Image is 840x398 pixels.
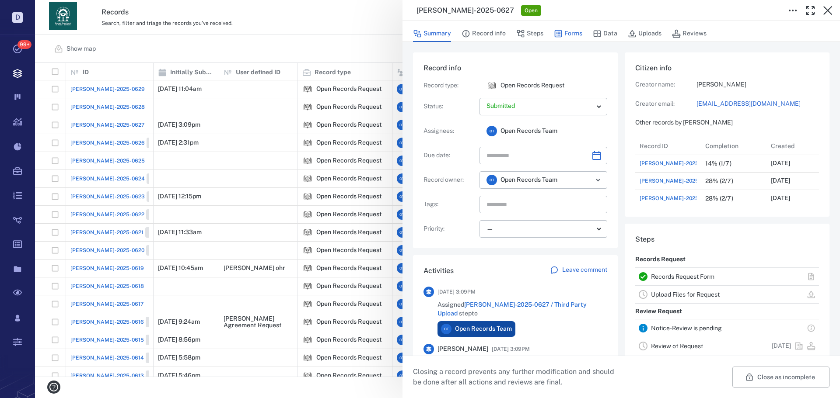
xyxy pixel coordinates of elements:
a: Notice-Review is pending [651,325,722,332]
span: [PERSON_NAME]-2025-0626 [640,177,714,185]
button: Uploads [628,25,661,42]
button: Data [593,25,617,42]
a: Upload Files for Request [651,291,720,298]
h6: Steps [635,234,819,245]
button: Toggle to Edit Boxes [784,2,801,19]
p: Due date : [423,151,476,160]
div: Created [766,137,832,155]
div: Citizen infoCreator name:[PERSON_NAME]Creator email:[EMAIL_ADDRESS][DOMAIN_NAME]Other records by ... [625,52,829,224]
a: [PERSON_NAME]-2025-0627 / Third Party Upload [437,301,587,317]
div: — [486,224,593,234]
span: Assigned step to [437,301,607,318]
div: Completion [705,134,738,158]
button: Summary [413,25,451,42]
div: 14% (1/7) [705,160,731,167]
p: Creator email: [635,100,696,108]
a: Review of Request [651,343,703,350]
div: O T [486,175,497,185]
h6: Citizen info [635,63,819,73]
span: Open Records Team [500,127,557,135]
p: Record type : [423,81,476,90]
button: Toggle Fullscreen [801,2,819,19]
div: O T [486,126,497,136]
a: [PERSON_NAME]-2025-0616 [640,193,739,204]
div: Record ID [640,134,668,158]
button: Forms [554,25,582,42]
span: Open [523,7,539,14]
div: Created [771,134,794,158]
p: Creator name: [635,80,696,89]
p: D [12,12,23,23]
h6: Activities [423,266,454,276]
span: [DATE] 3:09PM [492,344,530,354]
p: Priority : [423,225,476,233]
p: Tags : [423,200,476,209]
img: icon Open Records Request [486,80,497,91]
button: Choose date [588,147,605,164]
p: Closing a record prevents any further modification and should be done after all actions and revie... [413,367,621,388]
p: Record owner : [423,176,476,184]
button: Close [819,2,836,19]
span: [PERSON_NAME] [437,345,488,353]
p: Status : [423,102,476,111]
span: Open Records Team [500,176,557,184]
p: Open Records Request [500,81,564,90]
button: Close as incomplete [732,367,829,388]
p: Leave comment [562,266,607,274]
p: [DATE] [771,194,790,203]
p: Records Request [635,252,686,267]
a: Records Request Form [651,273,714,280]
p: [DATE] [772,342,791,350]
button: Reviews [672,25,707,42]
div: Record ID [635,137,701,155]
a: [EMAIL_ADDRESS][DOMAIN_NAME] [696,100,819,108]
div: O T [441,324,451,334]
span: [PERSON_NAME]-2025-0616 [640,194,713,202]
p: Review Request [635,304,682,319]
button: Record info [462,25,506,42]
p: Other records by [PERSON_NAME] [635,118,819,127]
span: 99+ [17,40,31,49]
span: Open Records Team [455,325,512,333]
a: Leave comment [550,266,607,276]
div: 28% (2/7) [705,195,733,202]
div: Open Records Request [486,80,497,91]
span: Help [20,6,38,14]
button: Open [592,174,604,186]
div: 28% (2/7) [705,178,733,184]
p: [DATE] [771,159,790,168]
p: [DATE] [771,177,790,185]
h3: [PERSON_NAME]-2025-0627 [416,5,514,16]
p: Assignees : [423,127,476,135]
p: Submitted [486,102,593,111]
div: Record infoRecord type:icon Open Records RequestOpen Records RequestStatus:Assignees:OTOpen Recor... [413,52,618,255]
p: [PERSON_NAME] [696,80,819,89]
a: [PERSON_NAME]-2025-0627 [640,159,714,167]
span: [DATE] 3:09PM [437,287,476,297]
button: Steps [516,25,543,42]
a: [PERSON_NAME]-2025-0626 [640,176,740,186]
div: Completion [701,137,766,155]
h6: Record info [423,63,607,73]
